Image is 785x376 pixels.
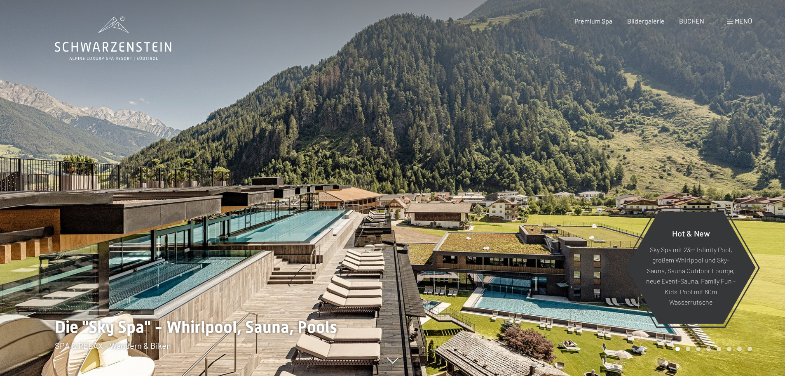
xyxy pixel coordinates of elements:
div: Carousel Page 2 [686,347,690,351]
a: Bildergalerie [627,17,665,25]
div: Carousel Page 8 [748,347,752,351]
a: BUCHEN [679,17,704,25]
div: Carousel Page 3 [696,347,701,351]
div: Carousel Page 4 [706,347,711,351]
span: Menü [735,17,752,25]
div: Carousel Page 7 [737,347,742,351]
span: Hot & New [672,228,710,238]
a: Hot & New Sky Spa mit 23m Infinity Pool, großem Whirlpool und Sky-Sauna, Sauna Outdoor Lounge, ne... [626,211,756,324]
a: Premium Spa [574,17,612,25]
div: Carousel Page 1 (Current Slide) [675,347,680,351]
div: Carousel Pagination [673,347,752,351]
div: Carousel Page 6 [727,347,731,351]
p: Sky Spa mit 23m Infinity Pool, großem Whirlpool und Sky-Sauna, Sauna Outdoor Lounge, neue Event-S... [646,244,736,307]
div: Carousel Page 5 [717,347,721,351]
